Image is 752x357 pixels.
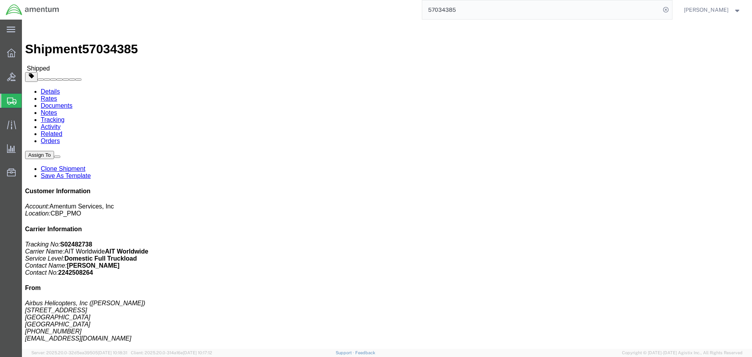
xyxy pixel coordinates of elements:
[31,350,127,355] span: Server: 2025.20.0-32d5ea39505
[683,5,741,14] button: [PERSON_NAME]
[336,350,355,355] a: Support
[355,350,375,355] a: Feedback
[98,350,127,355] span: [DATE] 10:18:31
[422,0,660,19] input: Search for shipment number, reference number
[5,4,60,16] img: logo
[684,5,728,14] span: Steven Alcott
[131,350,212,355] span: Client: 2025.20.0-314a16e
[22,20,752,349] iframe: FS Legacy Container
[622,350,743,356] span: Copyright © [DATE]-[DATE] Agistix Inc., All Rights Reserved
[183,350,212,355] span: [DATE] 10:17:12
